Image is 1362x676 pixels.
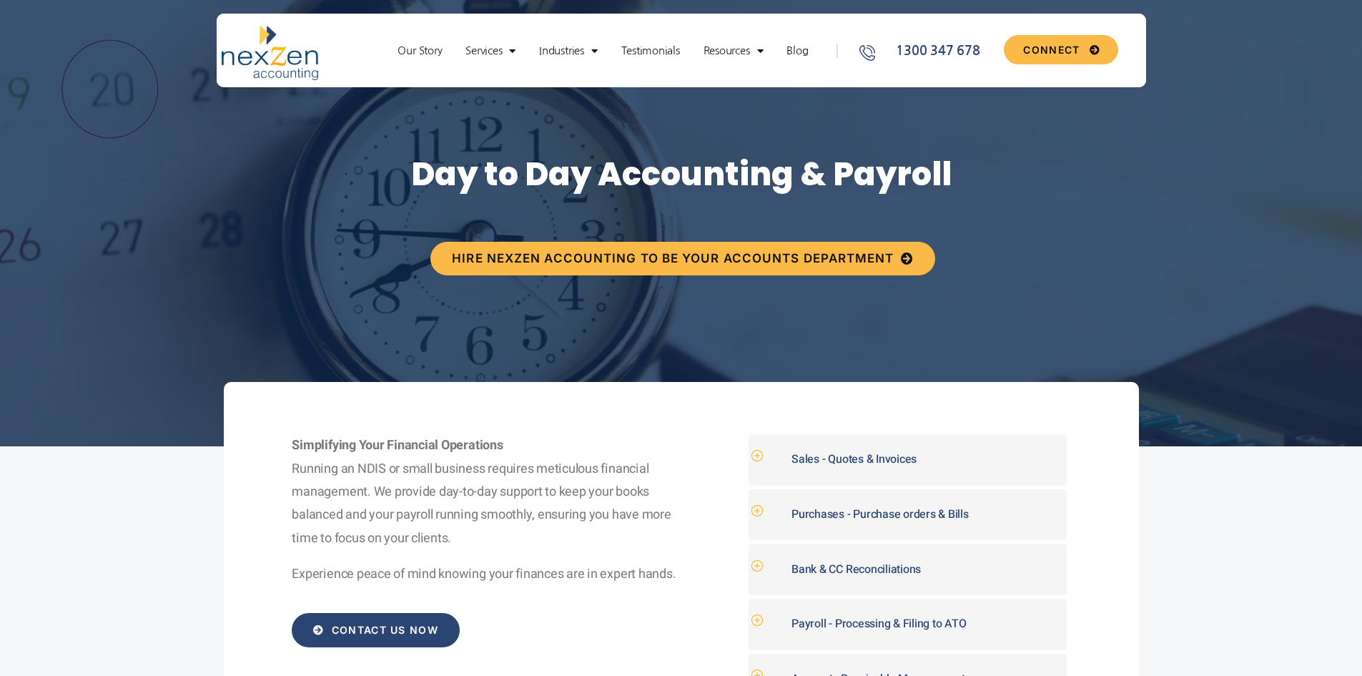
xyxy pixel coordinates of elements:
div: Bank & CC Reconciliations [749,544,1066,595]
span: CONNECT [1023,45,1080,55]
a: Services [458,44,523,58]
a: Hire nexZen accounting to be your accounts department [430,242,934,275]
nav: Menu [377,44,829,58]
a: Industries [532,44,604,58]
a: Our Story [390,44,449,58]
a: Sales - Quotes & Invoices [791,451,917,468]
span: Running an NDIS or small business requires meticulous financial management. We provide day-to-day... [292,459,671,548]
a: Resources [696,44,771,58]
a: CONTACT US NOW [292,613,460,647]
span: Hire nexZen accounting to be your accounts department [452,253,894,265]
a: Payroll - Processing & Filing to ATO [791,615,966,632]
strong: Simplifying Your Financial Operations [292,436,503,455]
a: CONNECT [1004,35,1117,64]
div: Payroll - Processing & Filing to ATO [749,599,1066,650]
span: CONTACT US NOW [332,625,438,635]
span: Experience peace of mind knowing your finances are in expert hands. [292,564,676,584]
a: Purchases - Purchase orders & Bills [791,506,969,523]
a: Testimonials [614,44,687,58]
a: Bank & CC Reconciliations [791,561,921,578]
span: 1300 347 678 [892,41,979,61]
a: Blog [779,44,815,58]
a: 1300 347 678 [857,41,999,61]
div: Sales - Quotes & Invoices [749,434,1066,486]
div: Purchases - Purchase orders & Bills [749,489,1066,541]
